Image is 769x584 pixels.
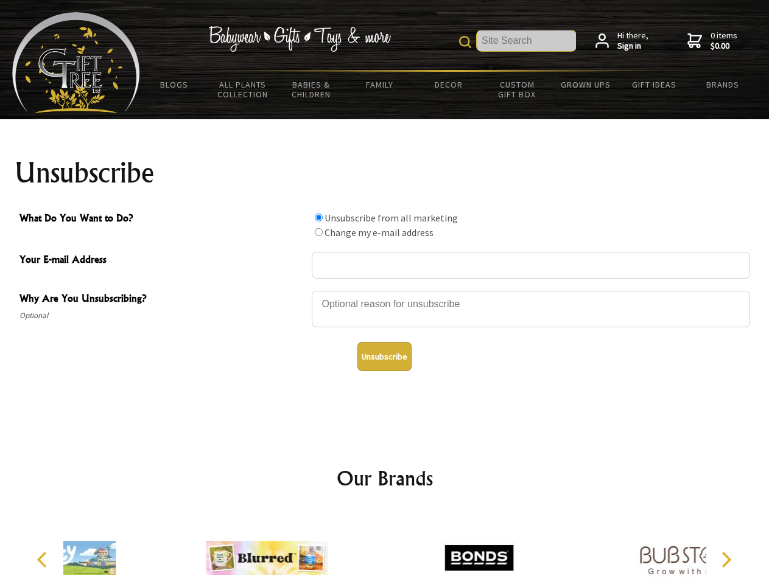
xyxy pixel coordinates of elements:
[477,30,576,51] input: Site Search
[357,342,412,371] button: Unsubscribe
[209,72,278,107] a: All Plants Collection
[617,41,648,52] strong: Sign in
[712,546,739,573] button: Next
[617,30,648,52] span: Hi there,
[689,72,757,97] a: Brands
[414,72,483,97] a: Decor
[15,158,755,187] h1: Unsubscribe
[620,72,689,97] a: Gift Ideas
[19,291,306,308] span: Why Are You Unsubscribing?
[459,36,471,48] img: product search
[12,12,140,113] img: Babyware - Gifts - Toys and more...
[551,72,620,97] a: Grown Ups
[24,464,745,493] h2: Our Brands
[19,308,306,323] span: Optional
[277,72,346,107] a: Babies & Children
[325,226,434,238] label: Change my e-mail address
[140,72,209,97] a: BLOGS
[208,26,391,52] img: Babywear - Gifts - Toys & more
[711,30,737,52] span: 0 items
[483,72,552,107] a: Custom Gift Box
[315,214,323,221] input: What Do You Want to Do?
[312,252,750,279] input: Your E-mail Address
[325,212,458,224] label: Unsubscribe from all marketing
[346,72,415,97] a: Family
[687,30,737,52] a: 0 items$0.00
[19,252,306,269] span: Your E-mail Address
[312,291,750,327] textarea: Why Are You Unsubscribing?
[315,228,323,236] input: What Do You Want to Do?
[711,41,737,52] strong: $0.00
[19,210,306,228] span: What Do You Want to Do?
[595,30,648,52] a: Hi there,Sign in
[30,546,57,573] button: Previous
